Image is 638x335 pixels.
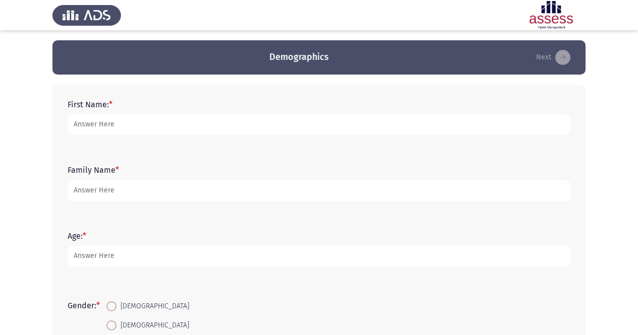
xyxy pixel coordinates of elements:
label: Family Name [68,165,119,175]
img: Assessment logo of ASSESS English Language Assessment (3 Module) (Ad - IB) [517,1,586,29]
img: Assess Talent Management logo [52,1,121,29]
span: [DEMOGRAPHIC_DATA] [117,300,189,312]
label: Age: [68,231,86,241]
span: [DEMOGRAPHIC_DATA] [117,319,189,331]
button: load next page [533,49,573,65]
input: add answer text [68,180,570,201]
label: Gender: [68,301,100,310]
h3: Demographics [269,51,329,63]
input: add answer text [68,246,570,266]
label: First Name: [68,100,112,109]
input: add answer text [68,114,570,135]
